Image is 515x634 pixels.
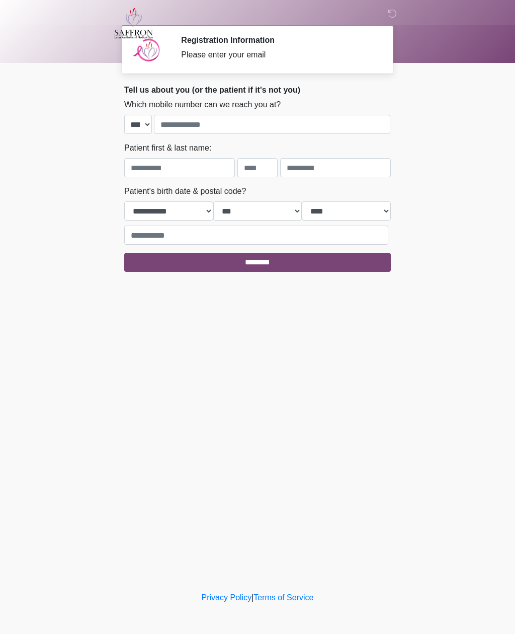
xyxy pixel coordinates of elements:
[124,142,211,154] label: Patient first & last name:
[202,593,252,602] a: Privacy Policy
[124,85,391,95] h2: Tell us about you (or the patient if it's not you)
[124,99,281,111] label: Which mobile number can we reach you at?
[181,49,376,61] div: Please enter your email
[124,185,246,197] label: Patient's birth date & postal code?
[253,593,313,602] a: Terms of Service
[251,593,253,602] a: |
[114,8,153,39] img: Saffron Laser Aesthetics and Medical Spa Logo
[132,35,162,65] img: Agent Avatar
